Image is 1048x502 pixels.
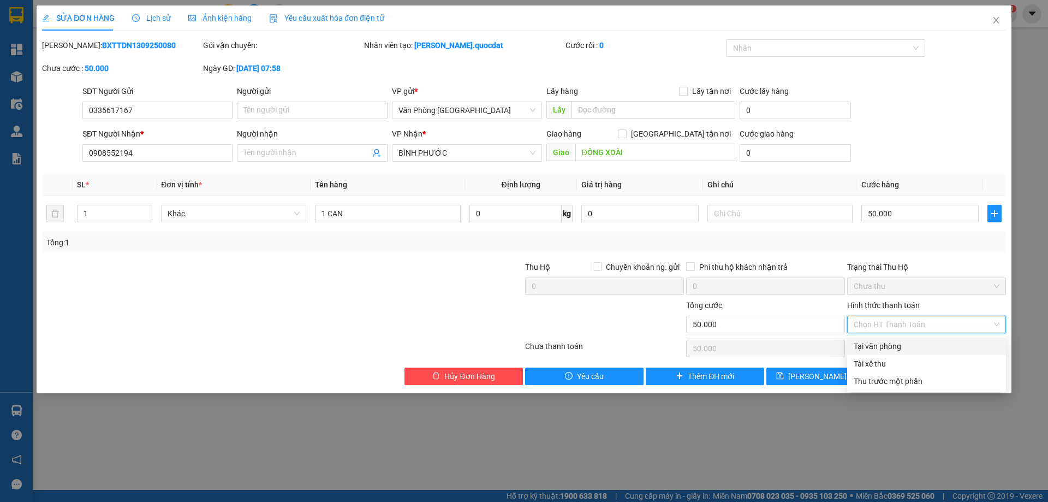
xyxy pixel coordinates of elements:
[575,144,735,161] input: Dọc đường
[237,128,387,140] div: Người nhận
[766,368,885,385] button: save[PERSON_NAME] thay đổi
[82,128,233,140] div: SĐT Người Nhận
[707,205,853,222] input: Ghi Chú
[203,62,362,74] div: Ngày GD:
[132,14,171,22] span: Lịch sử
[854,340,999,352] div: Tại văn phòng
[562,205,573,222] span: kg
[42,14,115,22] span: SỬA ĐƠN HÀNG
[686,301,722,310] span: Tổng cước
[132,14,140,22] span: clock-circle
[854,375,999,387] div: Thu trước một phần
[46,205,64,222] button: delete
[444,370,495,382] span: Hủy Đơn Hàng
[82,85,233,97] div: SĐT Người Gửi
[688,85,735,97] span: Lấy tận nơi
[854,278,999,294] span: Chưa thu
[577,370,604,382] span: Yêu cầu
[269,14,278,23] img: icon
[688,370,734,382] span: Thêm ĐH mới
[102,41,176,50] b: BXTTDN1309250080
[861,180,899,189] span: Cước hàng
[432,372,440,381] span: delete
[269,14,384,22] span: Yêu cầu xuất hóa đơn điện tử
[502,180,540,189] span: Định lượng
[546,101,571,119] span: Lấy
[602,261,684,273] span: Chuyển khoản ng. gửi
[988,209,1001,218] span: plus
[740,144,851,162] input: Cước giao hàng
[599,41,604,50] b: 0
[364,39,563,51] div: Nhân viên tạo:
[546,87,578,96] span: Lấy hàng
[740,129,794,138] label: Cước giao hàng
[546,129,581,138] span: Giao hàng
[203,39,362,51] div: Gói vận chuyển:
[83,10,114,45] strong: Nhà xe QUỐC ĐẠT
[740,87,789,96] label: Cước lấy hàng
[992,16,1001,25] span: close
[315,205,460,222] input: VD: Bàn, Ghế
[847,301,920,310] label: Hình thức thanh toán
[392,85,542,97] div: VP gửi
[525,368,644,385] button: exclamation-circleYêu cầu
[168,205,300,222] span: Khác
[414,41,503,50] b: [PERSON_NAME].quocdat
[188,14,196,22] span: picture
[571,101,735,119] input: Dọc đường
[85,64,109,73] b: 50.000
[646,368,764,385] button: plusThêm ĐH mới
[740,102,851,119] input: Cước lấy hàng
[565,372,573,381] span: exclamation-circle
[5,47,81,85] img: logo
[695,261,792,273] span: Phí thu hộ khách nhận trả
[676,372,683,381] span: plus
[237,85,387,97] div: Người gửi
[546,144,575,161] span: Giao
[565,39,724,51] div: Cước rồi :
[77,180,86,189] span: SL
[161,180,202,189] span: Đơn vị tính
[82,48,114,68] span: 0906 477 911
[42,14,50,22] span: edit
[392,129,422,138] span: VP Nhận
[398,102,535,119] span: Văn Phòng Đà Nẵng
[788,370,876,382] span: [PERSON_NAME] thay đổi
[854,316,999,333] span: Chọn HT Thanh Toán
[42,62,201,74] div: Chưa cước :
[854,358,999,370] div: Tài xế thu
[627,128,735,140] span: [GEOGRAPHIC_DATA] tận nơi
[315,180,347,189] span: Tên hàng
[116,73,209,85] span: BXTTDN1309250088
[987,205,1002,222] button: plus
[236,64,281,73] b: [DATE] 07:58
[398,145,535,161] span: BÌNH PHƯỚC
[42,39,201,51] div: [PERSON_NAME]:
[847,261,1006,273] div: Trạng thái Thu Hộ
[776,372,784,381] span: save
[82,70,115,105] strong: PHIẾU BIÊN NHẬN
[188,14,252,22] span: Ảnh kiện hàng
[981,5,1011,36] button: Close
[703,174,857,196] th: Ghi chú
[524,340,685,359] div: Chưa thanh toán
[581,180,622,189] span: Giá trị hàng
[525,263,550,271] span: Thu Hộ
[372,149,381,157] span: user-add
[404,368,523,385] button: deleteHủy Đơn Hàng
[46,237,404,249] div: Tổng: 1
